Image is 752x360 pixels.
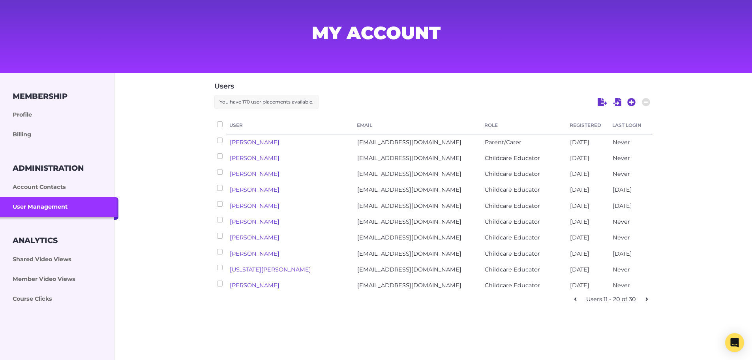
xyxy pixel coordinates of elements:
[230,155,279,162] a: [PERSON_NAME]
[186,25,566,41] h1: My Account
[570,202,589,209] span: [DATE]
[230,234,279,241] a: [PERSON_NAME]
[214,95,319,109] p: You have 170 user placements available.
[613,234,630,241] span: Never
[613,139,630,146] span: Never
[612,121,650,130] a: Last Login
[613,155,630,162] span: Never
[642,97,651,107] a: Delete selected users
[570,170,589,177] span: [DATE]
[357,218,461,225] span: [EMAIL_ADDRESS][DOMAIN_NAME]
[627,97,636,107] a: Add a new user
[598,97,607,107] a: Export Users
[570,234,589,241] span: [DATE]
[214,81,653,92] h4: Users
[583,294,639,305] div: Users 11 - 20 of 30
[613,250,632,257] span: [DATE]
[13,164,84,173] h3: Administration
[485,155,540,162] span: Childcare Educator
[229,121,352,130] a: User
[613,218,630,225] span: Never
[725,333,744,352] div: Open Intercom Messenger
[230,186,279,193] a: [PERSON_NAME]
[230,218,279,225] a: [PERSON_NAME]
[613,266,630,273] span: Never
[357,121,480,130] a: Email
[485,234,540,241] span: Childcare Educator
[357,186,461,193] span: [EMAIL_ADDRESS][DOMAIN_NAME]
[357,234,461,241] span: [EMAIL_ADDRESS][DOMAIN_NAME]
[357,250,461,257] span: [EMAIL_ADDRESS][DOMAIN_NAME]
[570,282,589,289] span: [DATE]
[485,186,540,193] span: Childcare Educator
[570,218,589,225] span: [DATE]
[13,236,58,245] h3: Analytics
[485,218,540,225] span: Childcare Educator
[357,202,461,209] span: [EMAIL_ADDRESS][DOMAIN_NAME]
[230,282,279,289] a: [PERSON_NAME]
[357,155,461,162] span: [EMAIL_ADDRESS][DOMAIN_NAME]
[613,186,632,193] span: [DATE]
[13,92,68,101] h3: Membership
[485,170,540,177] span: Childcare Educator
[484,121,564,130] a: Role
[357,139,461,146] span: [EMAIL_ADDRESS][DOMAIN_NAME]
[613,202,632,209] span: [DATE]
[357,266,461,273] span: [EMAIL_ADDRESS][DOMAIN_NAME]
[485,282,540,289] span: Childcare Educator
[357,282,461,289] span: [EMAIL_ADDRESS][DOMAIN_NAME]
[570,121,608,130] a: Registered
[230,170,279,177] a: [PERSON_NAME]
[230,250,279,257] a: [PERSON_NAME]
[485,266,540,273] span: Childcare Educator
[570,139,589,146] span: [DATE]
[230,266,311,273] a: [US_STATE][PERSON_NAME]
[570,155,589,162] span: [DATE]
[570,186,589,193] span: [DATE]
[357,170,461,177] span: [EMAIL_ADDRESS][DOMAIN_NAME]
[613,97,622,107] a: Import Users
[613,170,630,177] span: Never
[230,202,279,209] a: [PERSON_NAME]
[485,139,521,146] span: Parent/Carer
[485,202,540,209] span: Childcare Educator
[613,282,630,289] span: Never
[570,266,589,273] span: [DATE]
[230,139,279,146] a: [PERSON_NAME]
[485,250,540,257] span: Childcare Educator
[570,250,589,257] span: [DATE]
